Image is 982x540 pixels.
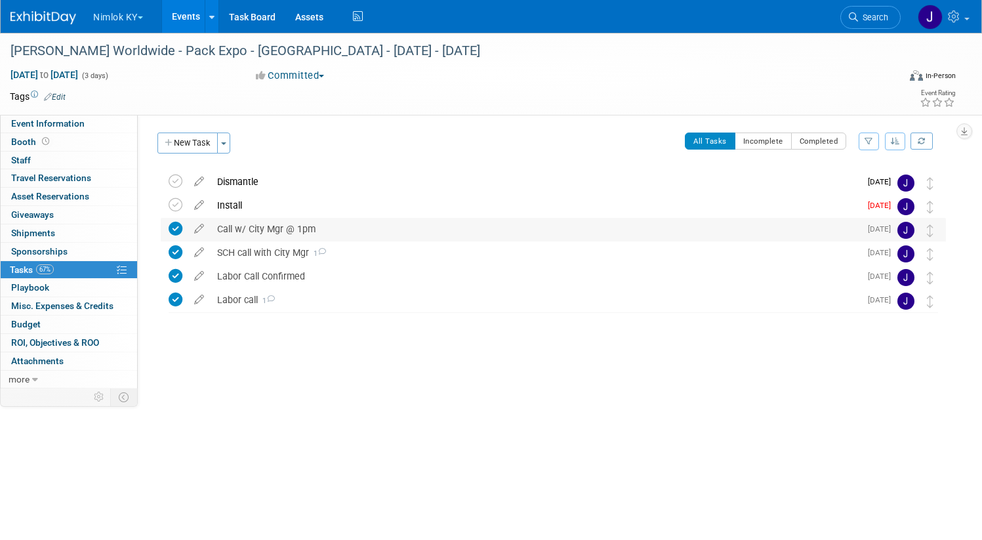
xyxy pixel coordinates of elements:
[188,294,211,306] a: edit
[39,136,52,146] span: Booth not reserved yet
[910,133,933,150] a: Refresh
[1,188,137,205] a: Asset Reservations
[868,201,897,210] span: [DATE]
[685,133,735,150] button: All Tasks
[927,295,933,308] i: Move task
[927,272,933,284] i: Move task
[211,194,860,217] div: Install
[211,171,860,193] div: Dismantle
[11,282,49,293] span: Playbook
[791,133,847,150] button: Completed
[1,297,137,315] a: Misc. Expenses & Credits
[11,337,99,348] span: ROI, Objectives & ROO
[81,72,108,80] span: (3 days)
[927,248,933,260] i: Move task
[897,175,914,192] img: Jamie Dunn
[9,374,30,384] span: more
[1,261,137,279] a: Tasks67%
[897,293,914,310] img: Jamie Dunn
[188,199,211,211] a: edit
[188,247,211,259] a: edit
[868,248,897,257] span: [DATE]
[897,198,914,215] img: Jamie Dunn
[10,69,79,81] span: [DATE] [DATE]
[927,177,933,190] i: Move task
[1,206,137,224] a: Giveaways
[10,264,54,275] span: Tasks
[918,5,943,30] img: Jamie Dunn
[925,71,956,81] div: In-Person
[36,264,54,274] span: 67%
[10,90,66,103] td: Tags
[868,272,897,281] span: [DATE]
[44,93,66,102] a: Edit
[10,11,76,24] img: ExhibitDay
[1,279,137,297] a: Playbook
[1,334,137,352] a: ROI, Objectives & ROO
[1,115,137,133] a: Event Information
[251,69,329,83] button: Committed
[1,224,137,242] a: Shipments
[309,249,326,258] span: 1
[897,269,914,286] img: Jamie Dunn
[11,246,68,257] span: Sponsorships
[11,356,64,366] span: Attachments
[1,169,137,187] a: Travel Reservations
[927,224,933,237] i: Move task
[188,176,211,188] a: edit
[815,68,956,88] div: Event Format
[11,301,113,311] span: Misc. Expenses & Credits
[868,295,897,304] span: [DATE]
[927,201,933,213] i: Move task
[157,133,218,154] button: New Task
[11,228,55,238] span: Shipments
[188,270,211,282] a: edit
[11,191,89,201] span: Asset Reservations
[735,133,792,150] button: Incomplete
[1,133,137,151] a: Booth
[38,70,51,80] span: to
[897,245,914,262] img: Jamie Dunn
[211,241,860,264] div: SCH call with City Mgr
[211,289,860,311] div: Labor call
[1,352,137,370] a: Attachments
[88,388,111,405] td: Personalize Event Tab Strip
[6,39,875,63] div: [PERSON_NAME] Worldwide - Pack Expo - [GEOGRAPHIC_DATA] - [DATE] - [DATE]
[11,173,91,183] span: Travel Reservations
[111,388,138,405] td: Toggle Event Tabs
[11,209,54,220] span: Giveaways
[11,319,41,329] span: Budget
[211,265,860,287] div: Labor Call Confirmed
[1,371,137,388] a: more
[1,152,137,169] a: Staff
[258,297,275,305] span: 1
[920,90,955,96] div: Event Rating
[1,316,137,333] a: Budget
[840,6,901,29] a: Search
[211,218,860,240] div: Call w/ City Mgr @ 1pm
[868,224,897,234] span: [DATE]
[910,70,923,81] img: Format-Inperson.png
[858,12,888,22] span: Search
[897,222,914,239] img: Jamie Dunn
[11,155,31,165] span: Staff
[11,136,52,147] span: Booth
[11,118,85,129] span: Event Information
[1,243,137,260] a: Sponsorships
[868,177,897,186] span: [DATE]
[188,223,211,235] a: edit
